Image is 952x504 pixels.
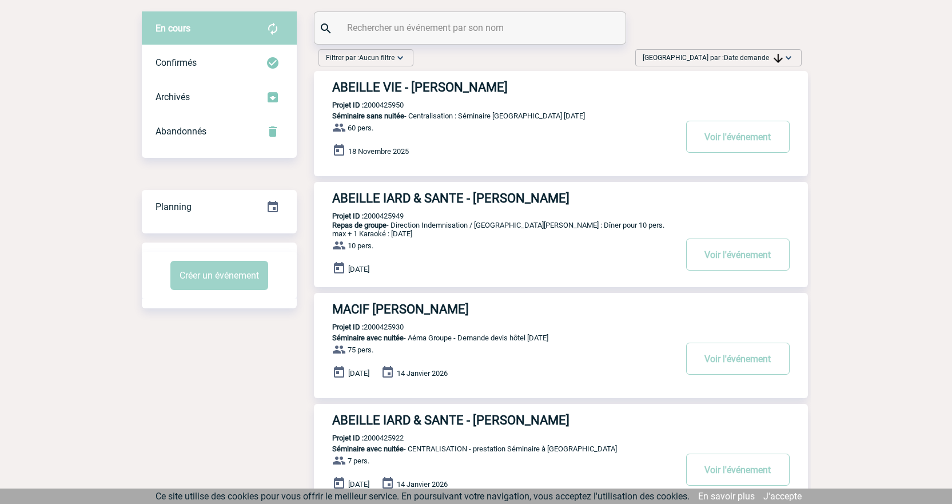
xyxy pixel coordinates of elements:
img: arrow_downward.png [774,54,783,63]
h3: ABEILLE IARD & SANTE - [PERSON_NAME] [332,191,675,205]
h3: ABEILLE VIE - [PERSON_NAME] [332,80,675,94]
a: MACIF [PERSON_NAME] [314,302,808,316]
a: J'accepte [763,491,802,502]
span: [DATE] [348,265,369,273]
h3: ABEILLE IARD & SANTE - [PERSON_NAME] [332,413,675,427]
b: Projet ID : [332,323,364,331]
b: Projet ID : [332,101,364,109]
button: Voir l'événement [686,121,790,153]
span: Abandonnés [156,126,206,137]
span: [DATE] [348,480,369,489]
p: 2000425950 [314,101,404,109]
button: Créer un événement [170,261,268,290]
a: En savoir plus [698,491,755,502]
p: - CENTRALISATION - prestation Séminaire à [GEOGRAPHIC_DATA] [314,445,675,453]
span: Ce site utilise des cookies pour vous offrir le meilleur service. En poursuivant votre navigation... [156,491,690,502]
span: Archivés [156,92,190,102]
div: Retrouvez ici tous vos évènements avant confirmation [142,11,297,46]
p: - Centralisation : Séminaire [GEOGRAPHIC_DATA] [DATE] [314,112,675,120]
h3: MACIF [PERSON_NAME] [332,302,675,316]
a: Planning [142,189,297,223]
button: Voir l'événement [686,454,790,486]
div: Retrouvez ici tous vos événements organisés par date et état d'avancement [142,190,297,224]
span: 75 pers. [348,346,373,354]
p: 2000425922 [314,434,404,442]
span: Date demande [724,54,783,62]
span: [DATE] [348,369,369,378]
span: 7 pers. [348,457,369,465]
b: Projet ID : [332,434,364,442]
span: Séminaire sans nuitée [332,112,404,120]
span: En cours [156,23,190,34]
button: Voir l'événement [686,343,790,375]
img: baseline_expand_more_white_24dp-b.png [783,52,794,64]
div: Retrouvez ici tous les événements que vous avez décidé d'archiver [142,80,297,114]
span: Séminaire avec nuitée [332,334,404,342]
b: Projet ID : [332,212,364,220]
p: 2000425949 [314,212,404,220]
p: 2000425930 [314,323,404,331]
input: Rechercher un événement par son nom [344,19,599,36]
a: ABEILLE IARD & SANTE - [PERSON_NAME] [314,191,808,205]
span: 18 Novembre 2025 [348,147,409,156]
span: Confirmés [156,57,197,68]
span: Repas de groupe [332,221,387,229]
span: Séminaire avec nuitée [332,445,404,453]
span: 14 Janvier 2026 [397,480,448,489]
a: ABEILLE VIE - [PERSON_NAME] [314,80,808,94]
span: Planning [156,201,192,212]
span: 14 Janvier 2026 [397,369,448,378]
span: 10 pers. [348,241,373,250]
span: [GEOGRAPHIC_DATA] par : [643,52,783,64]
div: Retrouvez ici tous vos événements annulés [142,114,297,149]
img: baseline_expand_more_white_24dp-b.png [395,52,406,64]
button: Voir l'événement [686,239,790,271]
span: 60 pers. [348,124,373,132]
p: - Direction Indemnisation / [GEOGRAPHIC_DATA][PERSON_NAME] : Dîner pour 10 pers. max + 1 Karaoké ... [314,221,675,238]
a: ABEILLE IARD & SANTE - [PERSON_NAME] [314,413,808,427]
p: - Aéma Groupe - Demande devis hôtel [DATE] [314,334,675,342]
span: Filtrer par : [326,52,395,64]
span: Aucun filtre [359,54,395,62]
